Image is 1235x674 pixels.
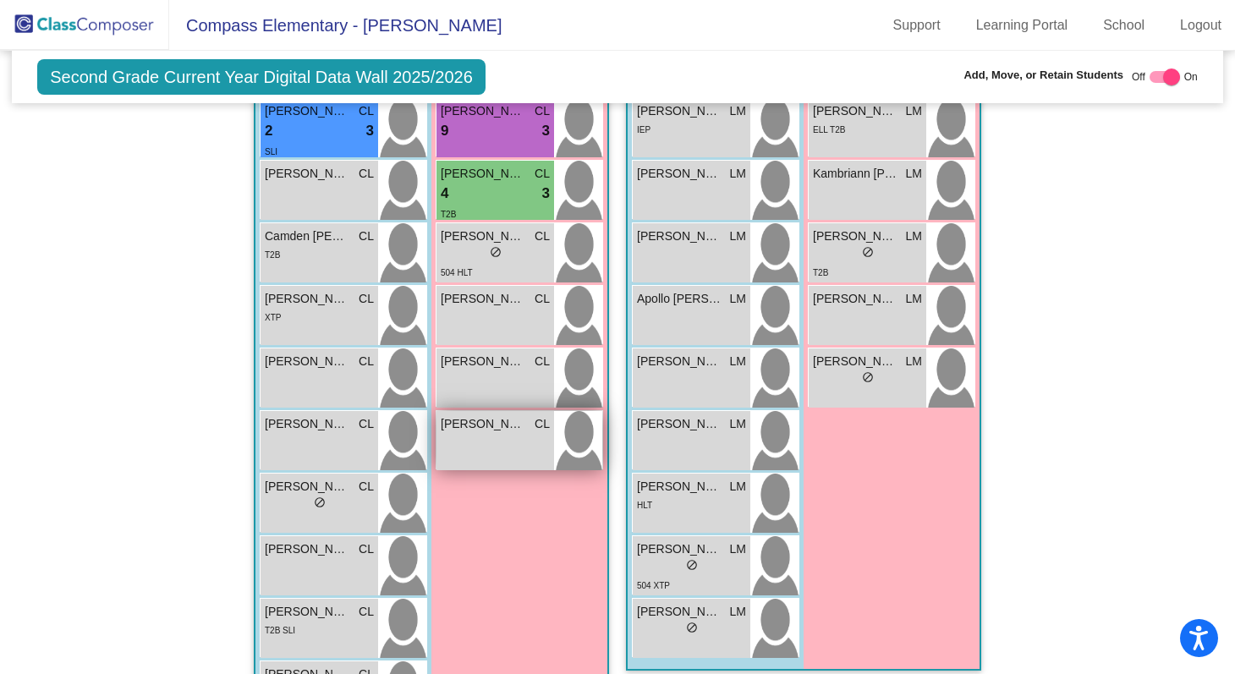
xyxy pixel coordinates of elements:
span: Add, Move, or Retain Students [963,67,1123,84]
span: 504 HLT [441,268,473,277]
span: CL [535,102,550,120]
span: [PERSON_NAME] [637,102,722,120]
span: [PERSON_NAME] [637,478,722,496]
span: T2B [265,250,280,260]
span: LM [906,227,922,245]
span: LM [906,165,922,183]
a: Support [880,12,954,39]
span: On [1184,69,1198,85]
span: LM [730,603,746,621]
span: LM [730,102,746,120]
span: CL [535,290,550,308]
span: [PERSON_NAME] [441,353,525,370]
span: [PERSON_NAME] [441,165,525,183]
span: 3 [542,183,550,205]
span: HLT [637,501,652,510]
span: Second Grade Current Year Digital Data Wall 2025/2026 [37,59,486,95]
span: [PERSON_NAME] [265,603,349,621]
span: do_not_disturb_alt [686,559,698,571]
span: CL [359,165,374,183]
span: CL [359,478,374,496]
span: CL [359,353,374,370]
span: Compass Elementary - [PERSON_NAME] [169,12,502,39]
span: LM [906,102,922,120]
span: 9 [441,120,448,142]
span: LM [906,353,922,370]
span: [PERSON_NAME] [265,102,349,120]
span: LM [730,165,746,183]
a: School [1090,12,1158,39]
span: IEP [637,125,650,134]
span: 4 [441,183,448,205]
span: [PERSON_NAME] [813,290,897,308]
span: ELL T2B [813,125,845,134]
span: T2B [441,210,456,219]
span: Apollo [PERSON_NAME] [637,290,722,308]
span: [PERSON_NAME] [265,290,349,308]
span: [PERSON_NAME] Dice [637,415,722,433]
span: T2B SLI [265,626,295,635]
span: [PERSON_NAME] [813,227,897,245]
span: SLI [265,147,277,156]
span: [PERSON_NAME] [637,353,722,370]
span: CL [359,102,374,120]
span: [PERSON_NAME] [265,540,349,558]
span: CL [359,603,374,621]
span: [PERSON_NAME] [265,353,349,370]
span: [PERSON_NAME] [637,540,722,558]
span: CL [535,227,550,245]
span: LM [730,415,746,433]
span: [PERSON_NAME] [441,290,525,308]
span: [PERSON_NAME] [637,227,722,245]
span: [PERSON_NAME] [813,353,897,370]
span: [PERSON_NAME] [265,478,349,496]
span: CL [359,290,374,308]
span: LM [730,227,746,245]
span: 504 XTP [637,581,670,590]
span: [PERSON_NAME] [441,102,525,120]
span: LM [906,290,922,308]
span: LM [730,540,746,558]
span: 2 [265,120,272,142]
span: CL [359,227,374,245]
span: 3 [366,120,374,142]
span: [PERSON_NAME] [265,415,349,433]
span: [PERSON_NAME] [637,603,722,621]
a: Logout [1166,12,1235,39]
span: [PERSON_NAME] [265,165,349,183]
span: do_not_disturb_alt [490,246,502,258]
span: [PERSON_NAME] [637,165,722,183]
span: do_not_disturb_alt [862,246,874,258]
span: LM [730,290,746,308]
span: do_not_disturb_alt [862,371,874,383]
span: [PERSON_NAME] [441,227,525,245]
a: Learning Portal [963,12,1082,39]
span: do_not_disturb_alt [314,496,326,508]
span: CL [535,353,550,370]
span: LM [730,353,746,370]
span: CL [535,415,550,433]
span: do_not_disturb_alt [686,622,698,633]
span: 3 [542,120,550,142]
span: Off [1132,69,1145,85]
span: LM [730,478,746,496]
span: T2B [813,268,828,277]
span: Kambriann [PERSON_NAME] [813,165,897,183]
span: [PERSON_NAME] [813,102,897,120]
span: [PERSON_NAME] [441,415,525,433]
span: CL [535,165,550,183]
span: CL [359,540,374,558]
span: CL [359,415,374,433]
span: XTP [265,313,281,322]
span: Camden [PERSON_NAME] [265,227,349,245]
